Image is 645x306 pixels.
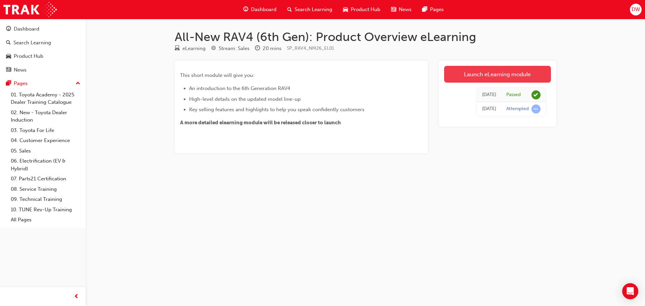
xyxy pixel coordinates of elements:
[386,3,417,16] a: news-iconNews
[3,37,83,49] a: Search Learning
[632,6,640,13] span: DW
[531,90,541,99] span: learningRecordVerb_PASS-icon
[243,5,248,14] span: guage-icon
[8,135,83,146] a: 04. Customer Experience
[6,53,11,59] span: car-icon
[482,91,496,99] div: Sat Sep 06 2025 10:04:21 GMT+1000 (Australian Eastern Standard Time)
[6,26,11,32] span: guage-icon
[531,104,541,114] span: learningRecordVerb_ATTEMPT-icon
[8,146,83,156] a: 05. Sales
[482,105,496,113] div: Sat Sep 06 2025 09:51:42 GMT+1000 (Australian Eastern Standard Time)
[3,2,57,17] img: Trak
[175,44,206,53] div: Type
[263,45,282,52] div: 20 mins
[8,174,83,184] a: 07. Parts21 Certification
[189,85,290,91] span: An introduction to the 6th Generation RAV4
[8,90,83,107] a: 01. Toyota Academy - 2025 Dealer Training Catalogue
[8,184,83,194] a: 08. Service Training
[6,81,11,87] span: pages-icon
[3,77,83,90] button: Pages
[287,45,334,51] span: Learning resource code
[6,67,11,73] span: news-icon
[14,80,28,87] div: Pages
[219,45,250,52] div: Stream: Sales
[8,215,83,225] a: All Pages
[74,293,79,301] span: prev-icon
[8,156,83,174] a: 06. Electrification (EV & Hybrid)
[14,66,27,74] div: News
[189,96,301,102] span: High-level details on the updated model line-up
[506,92,521,98] div: Passed
[3,21,83,77] button: DashboardSearch LearningProduct HubNews
[630,4,642,15] button: DW
[211,44,250,53] div: Stream
[8,205,83,215] a: 10. TUNE Rev-Up Training
[399,6,412,13] span: News
[287,5,292,14] span: search-icon
[180,72,254,78] span: This short module will give you:
[182,45,206,52] div: eLearning
[422,5,427,14] span: pages-icon
[8,125,83,136] a: 03. Toyota For Life
[282,3,338,16] a: search-iconSearch Learning
[3,64,83,76] a: News
[76,79,80,88] span: up-icon
[14,52,43,60] div: Product Hub
[3,23,83,35] a: Dashboard
[13,39,51,47] div: Search Learning
[6,40,11,46] span: search-icon
[238,3,282,16] a: guage-iconDashboard
[417,3,449,16] a: pages-iconPages
[444,66,551,83] a: Launch eLearning module
[343,5,348,14] span: car-icon
[8,194,83,205] a: 09. Technical Training
[211,46,216,52] span: target-icon
[3,50,83,62] a: Product Hub
[338,3,386,16] a: car-iconProduct Hub
[506,106,529,112] div: Attempted
[14,25,39,33] div: Dashboard
[351,6,380,13] span: Product Hub
[8,107,83,125] a: 02. New - Toyota Dealer Induction
[430,6,444,13] span: Pages
[295,6,332,13] span: Search Learning
[251,6,276,13] span: Dashboard
[255,44,282,53] div: Duration
[255,46,260,52] span: clock-icon
[175,30,556,44] h1: All-New RAV4 (6th Gen): Product Overview eLearning
[180,120,341,126] span: A more detailed elearning module will be released closer to launch
[175,46,180,52] span: learningResourceType_ELEARNING-icon
[189,106,364,113] span: Key selling features and highlights to help you speak confidently customers
[622,283,638,299] div: Open Intercom Messenger
[391,5,396,14] span: news-icon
